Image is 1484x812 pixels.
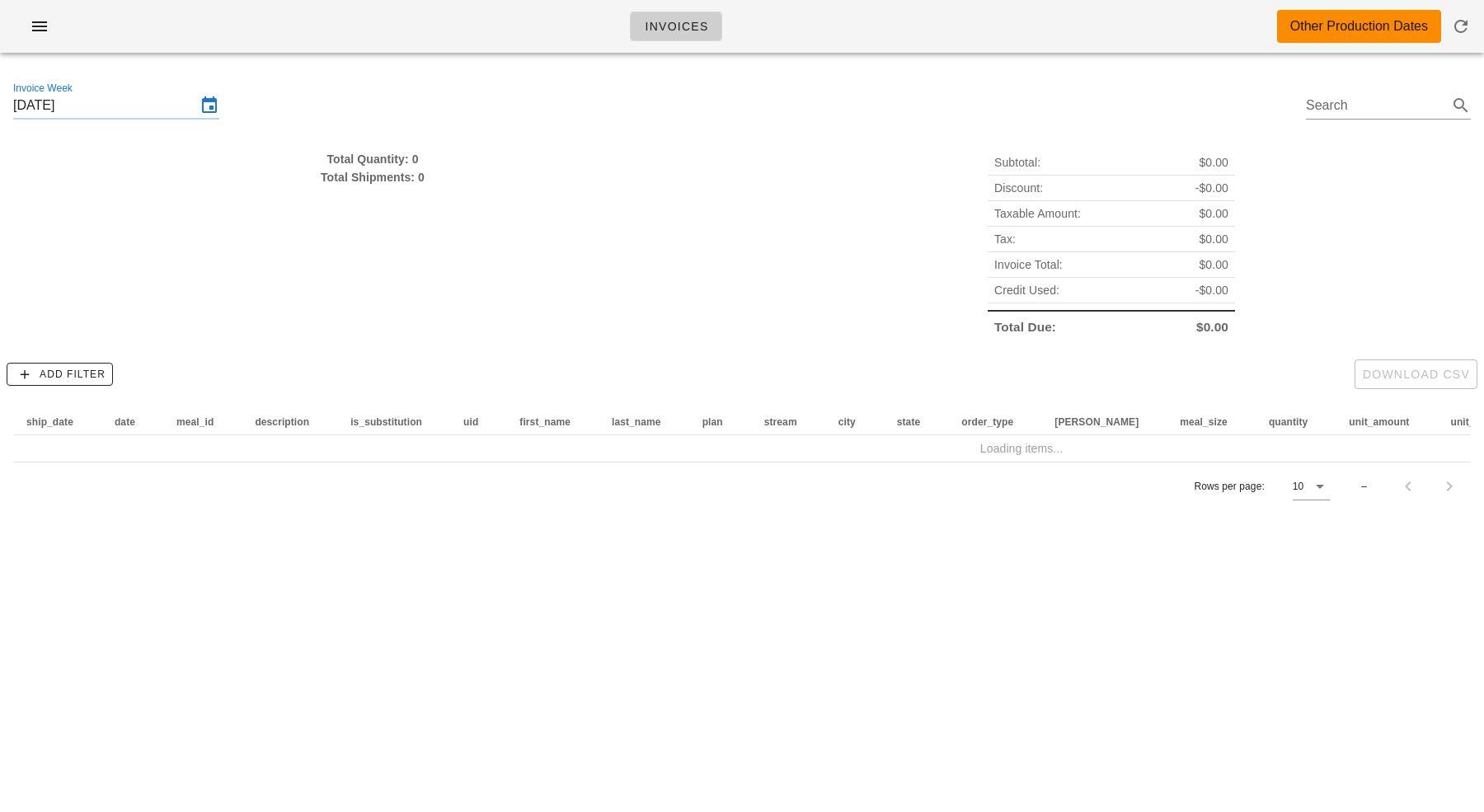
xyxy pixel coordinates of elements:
[1194,462,1330,510] div: Rows per page:
[13,150,732,168] div: Total Quantity: 0
[13,409,101,435] th: ship_date: Not sorted. Activate to sort ascending.
[897,416,921,428] span: state
[644,20,708,33] span: Invoices
[26,416,73,428] span: ship_date
[1336,409,1437,435] th: unit_amount: Not sorted. Activate to sort ascending.
[994,179,1043,197] span: Discount:
[702,416,723,428] span: plan
[612,416,661,428] span: last_name
[101,409,163,435] th: date: Not sorted. Activate to sort ascending.
[1269,416,1308,428] span: quantity
[1361,479,1367,494] div: –
[1293,473,1330,500] div: 10Rows per page:
[115,416,135,428] span: date
[630,12,722,41] a: Invoices
[1167,409,1256,435] th: meal_size: Not sorted. Activate to sort ascending.
[1196,318,1228,336] span: $0.00
[1195,281,1228,299] span: -$0.00
[599,409,689,435] th: last_name: Not sorted. Activate to sort ascending.
[13,168,732,186] div: Total Shipments: 0
[337,409,450,435] th: is_substitution: Not sorted. Activate to sort ascending.
[948,409,1041,435] th: order_type: Not sorted. Activate to sort ascending.
[1256,409,1336,435] th: quantity: Not sorted. Activate to sort ascending.
[994,318,1056,336] span: Total Due:
[884,409,949,435] th: state: Not sorted. Activate to sort ascending.
[1290,16,1428,36] div: Other Production Dates
[751,409,825,435] th: stream: Not sorted. Activate to sort ascending.
[519,416,571,428] span: first_name
[242,409,337,435] th: description: Not sorted. Activate to sort ascending.
[14,367,106,382] span: Add Filter
[994,204,1081,223] span: Taxable Amount:
[764,416,797,428] span: stream
[994,153,1040,171] span: Subtotal:
[994,256,1063,274] span: Invoice Total:
[1199,230,1228,248] span: $0.00
[1195,179,1228,197] span: -$0.00
[838,416,856,428] span: city
[463,416,478,428] span: uid
[350,416,422,428] span: is_substitution
[1349,416,1409,428] span: unit_amount
[176,416,214,428] span: meal_id
[689,409,751,435] th: plan: Not sorted. Activate to sort ascending.
[1199,256,1228,274] span: $0.00
[1054,416,1139,428] span: [PERSON_NAME]
[1199,153,1228,171] span: $0.00
[450,409,506,435] th: uid: Not sorted. Activate to sort ascending.
[825,409,884,435] th: city: Not sorted. Activate to sort ascending.
[1293,479,1303,494] div: 10
[255,416,309,428] span: description
[1180,416,1228,428] span: meal_size
[7,363,113,386] button: Add Filter
[961,416,1013,428] span: order_type
[13,82,73,95] label: Invoice Week
[1199,204,1228,223] span: $0.00
[1041,409,1167,435] th: tod: Not sorted. Activate to sort ascending.
[163,409,242,435] th: meal_id: Not sorted. Activate to sort ascending.
[994,281,1059,299] span: Credit Used:
[506,409,599,435] th: first_name: Not sorted. Activate to sort ascending.
[994,230,1016,248] span: Tax:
